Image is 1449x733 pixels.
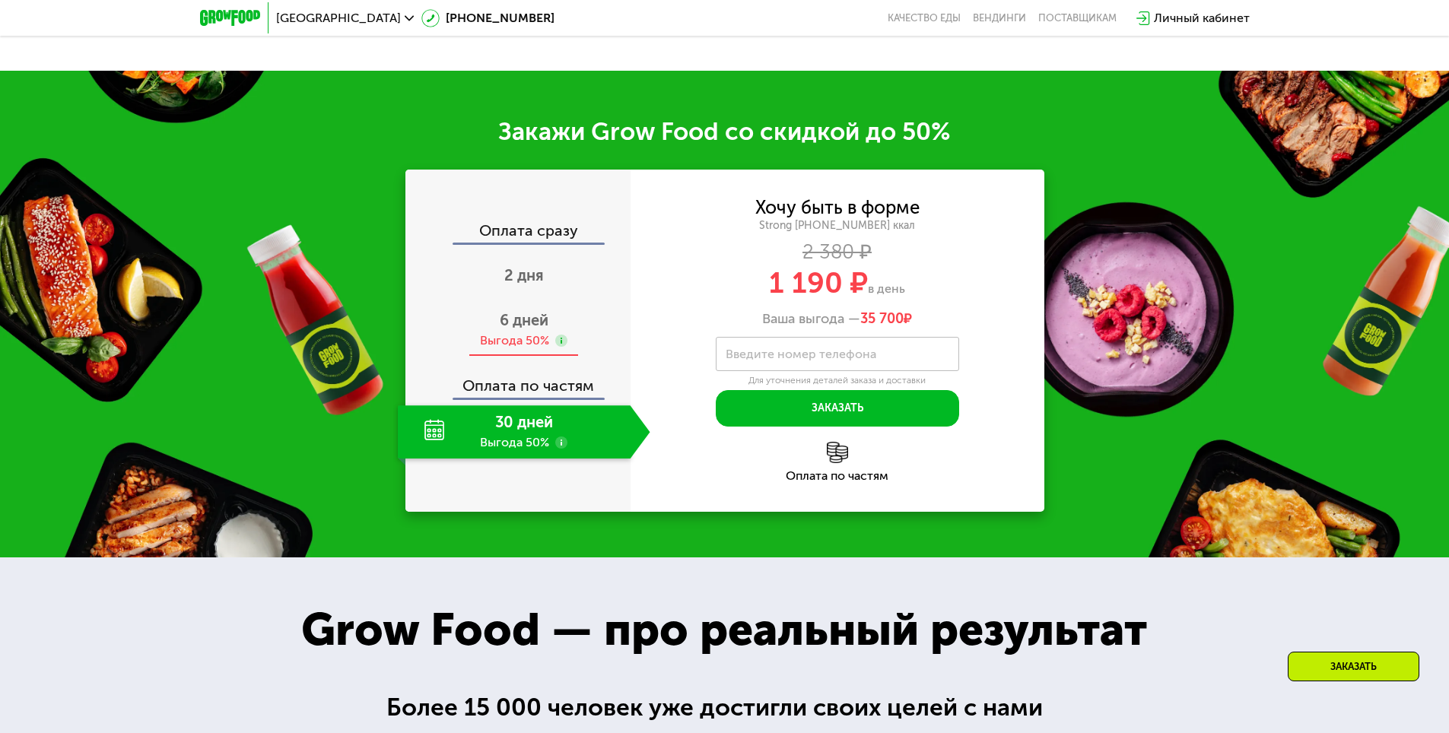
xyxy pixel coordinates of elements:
[631,311,1044,328] div: Ваша выгода —
[631,219,1044,233] div: Strong [PHONE_NUMBER] ккал
[888,12,961,24] a: Качество еды
[755,199,920,216] div: Хочу быть в форме
[860,310,904,327] span: 35 700
[1038,12,1117,24] div: поставщикам
[1288,652,1419,681] div: Заказать
[1154,9,1250,27] div: Личный кабинет
[407,363,631,398] div: Оплата по частям
[868,281,905,296] span: в день
[386,689,1063,726] div: Более 15 000 человек уже достигли своих целей с нами
[726,350,876,358] label: Введите номер телефона
[268,595,1180,664] div: Grow Food — про реальный результат
[480,332,549,349] div: Выгода 50%
[716,375,959,387] div: Для уточнения деталей заказа и доставки
[827,442,848,463] img: l6xcnZfty9opOoJh.png
[631,470,1044,482] div: Оплата по частям
[973,12,1026,24] a: Вендинги
[769,265,868,300] span: 1 190 ₽
[421,9,554,27] a: [PHONE_NUMBER]
[407,223,631,243] div: Оплата сразу
[504,266,544,284] span: 2 дня
[631,244,1044,261] div: 2 380 ₽
[716,390,959,427] button: Заказать
[500,311,548,329] span: 6 дней
[860,311,912,328] span: ₽
[276,12,401,24] span: [GEOGRAPHIC_DATA]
